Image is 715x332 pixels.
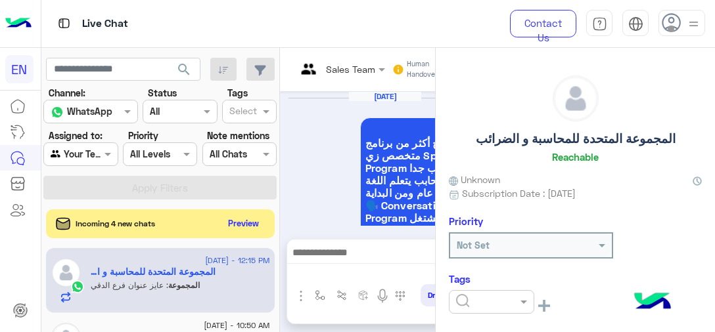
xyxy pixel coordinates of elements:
[375,288,390,304] img: send voice note
[476,131,676,146] h5: المجموعة المتحدة للمحاسبة و الضرائب
[51,258,81,287] img: defaultAdmin.png
[5,10,32,37] img: Logo
[168,58,200,86] button: search
[349,92,421,101] h6: [DATE]
[176,62,192,77] span: search
[449,173,500,186] span: Unknown
[462,186,576,200] span: Subscription Date : [DATE]
[407,59,455,80] small: Human Handover
[205,255,269,266] span: [DATE] - 12:15 PM
[5,55,34,83] div: EN
[43,176,277,199] button: Apply Filters
[586,10,612,37] a: tab
[353,285,375,306] button: create order
[56,15,72,31] img: tab
[395,291,405,301] img: make a call
[592,16,607,31] img: tab
[82,15,128,33] p: Live Chat
[449,273,702,285] h6: Tags
[315,290,325,301] img: select flow
[293,288,309,304] img: send attachment
[91,280,168,290] span: عايز عنوان فرع الدقي
[310,285,331,306] button: select flow
[421,284,451,306] button: Drop
[49,86,85,100] label: Channel:
[207,129,269,142] label: Note mentions
[76,218,155,230] span: Incoming 4 new chats
[128,129,158,142] label: Priority
[449,215,483,227] h6: Priority
[204,320,269,331] span: [DATE] - 10:50 AM
[227,86,248,100] label: Tags
[71,280,84,293] img: WhatsApp
[510,10,576,37] a: Contact Us
[148,86,177,100] label: Status
[223,214,265,233] button: Preview
[685,16,702,32] img: profile
[91,266,216,278] h5: المجموعة المتحدة للمحاسبة و الضرائب
[628,16,643,31] img: tab
[227,104,257,121] div: Select
[168,280,200,290] span: المجموعة
[552,151,599,163] h6: Reachable
[336,290,347,301] img: Trigger scenario
[553,76,598,121] img: defaultAdmin.png
[331,285,353,306] button: Trigger scenario
[49,129,103,142] label: Assigned to:
[358,290,369,301] img: create order
[630,280,676,325] img: hulul-logo.png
